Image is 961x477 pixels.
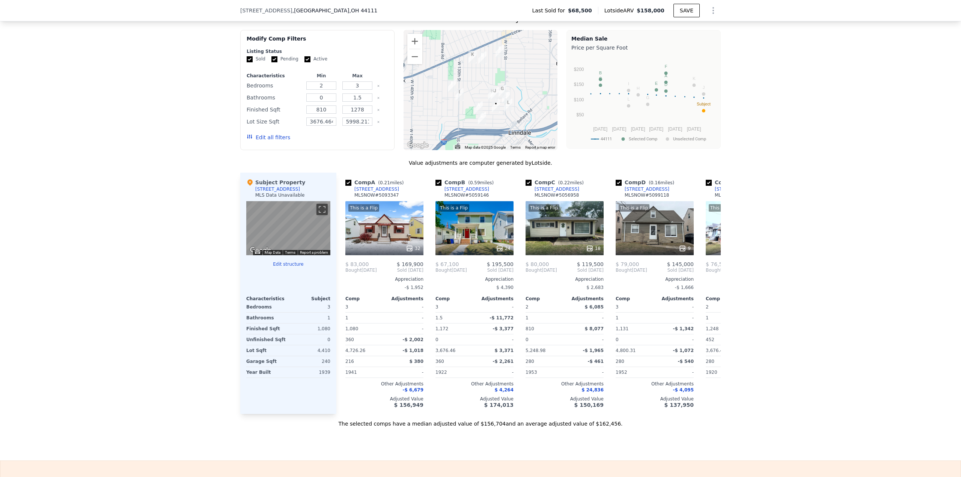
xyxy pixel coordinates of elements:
[316,204,328,215] button: Toggle fullscreen view
[585,304,604,310] span: $ 6,085
[526,304,529,310] span: 2
[247,134,290,141] button: Edit all filters
[687,126,701,132] text: [DATE]
[300,250,328,254] a: Report a problem
[574,67,584,72] text: $200
[577,261,604,267] span: $ 119,500
[675,285,694,290] span: -$ 1,666
[476,334,514,345] div: -
[444,192,489,198] div: MLSNOW # 5059146
[345,367,383,378] div: 1941
[240,414,721,427] div: The selected comps have a median adjusted value of $156,704 and an average adjusted value of $162...
[706,313,743,323] div: 1
[649,126,663,132] text: [DATE]
[585,326,604,331] span: $ 8,077
[706,381,784,387] div: Other Adjustments
[435,267,452,273] span: Bought
[465,145,506,149] span: Map data ©2025 Google
[247,92,302,103] div: Bathrooms
[526,381,604,387] div: Other Adjustments
[709,204,740,212] div: This is a Flip
[706,359,714,364] span: 280
[656,334,694,345] div: -
[616,348,636,353] span: 4,800.31
[526,267,542,273] span: Bought
[616,179,677,186] div: Comp D
[455,145,460,149] button: Keyboard shortcuts
[616,337,619,342] span: 0
[345,359,354,364] span: 216
[571,35,716,42] div: Median Sale
[555,180,587,185] span: ( miles)
[246,324,287,334] div: Finished Sqft
[397,261,423,267] span: $ 169,900
[706,261,729,267] span: $ 76,500
[616,381,694,387] div: Other Adjustments
[656,302,694,312] div: -
[576,112,584,117] text: $50
[407,34,422,49] button: Zoom in
[377,120,380,123] button: Clear
[247,104,302,115] div: Finished Sqft
[616,367,653,378] div: 1952
[386,367,423,378] div: -
[403,348,423,353] span: -$ 1,018
[407,49,422,64] button: Zoom out
[246,345,287,356] div: Lot Sqft
[478,112,486,125] div: 12317 Summerland Ave
[354,186,399,192] div: [STREET_ADDRESS]
[465,180,497,185] span: ( miles)
[435,179,497,186] div: Comp B
[627,97,630,101] text: L
[247,73,302,79] div: Characteristics
[247,35,388,48] div: Modify Comp Filters
[435,396,514,402] div: Adjusted Value
[526,313,563,323] div: 1
[435,276,514,282] div: Appreciation
[377,108,380,111] button: Clear
[616,267,632,273] span: Bought
[495,348,514,353] span: $ 3,371
[435,367,473,378] div: 1922
[476,302,514,312] div: -
[493,326,514,331] span: -$ 3,377
[292,7,378,14] span: , [GEOGRAPHIC_DATA]
[566,313,604,323] div: -
[290,313,330,323] div: 1
[470,180,480,185] span: 0.59
[345,304,348,310] span: 3
[526,296,565,302] div: Comp
[510,145,521,149] a: Terms
[526,337,529,342] span: 0
[375,180,407,185] span: ( miles)
[435,348,455,353] span: 3,676.46
[526,267,557,273] div: [DATE]
[667,261,694,267] span: $ 145,000
[403,337,423,342] span: -$ 2,002
[526,186,579,192] a: [STREET_ADDRESS]
[706,3,721,18] button: Show Options
[599,76,602,81] text: C
[255,250,260,254] button: Keyboard shortcuts
[246,201,330,255] div: Map
[504,99,512,111] div: 3798 W 116th St
[246,334,287,345] div: Unfinished Sqft
[706,267,737,273] div: [DATE]
[246,356,287,367] div: Garage Sqft
[557,267,604,273] span: Sold [DATE]
[438,204,469,212] div: This is a Flip
[435,359,444,364] span: 360
[706,396,784,402] div: Adjusted Value
[655,296,694,302] div: Adjustments
[568,7,592,14] span: $68,500
[586,245,601,252] div: 18
[703,85,705,90] text: J
[616,276,694,282] div: Appreciation
[455,88,464,101] div: 3791 W 130th St
[673,4,700,17] button: SAVE
[290,324,330,334] div: 1,080
[380,180,390,185] span: 0.21
[345,381,423,387] div: Other Adjustments
[448,80,456,92] div: 3744 W 132nd St
[468,51,477,63] div: 3503 W 127th St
